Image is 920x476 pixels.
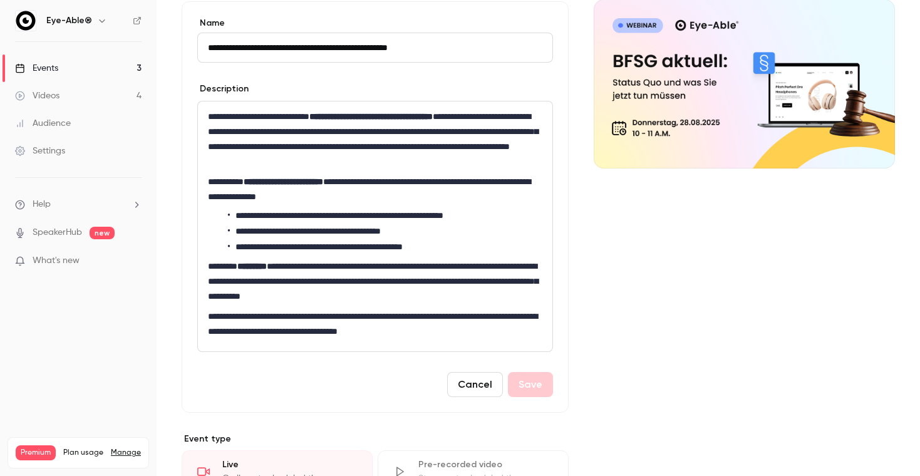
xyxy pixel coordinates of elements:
[127,256,142,267] iframe: Noticeable Trigger
[197,101,553,352] section: description
[46,14,92,27] h6: Eye-Able®
[15,117,71,130] div: Audience
[197,83,249,95] label: Description
[63,448,103,458] span: Plan usage
[33,254,80,267] span: What's new
[15,198,142,211] li: help-dropdown-opener
[33,198,51,211] span: Help
[16,11,36,31] img: Eye-Able®
[111,448,141,458] a: Manage
[15,90,59,102] div: Videos
[15,145,65,157] div: Settings
[197,17,553,29] label: Name
[182,433,569,445] p: Event type
[90,227,115,239] span: new
[222,458,357,471] div: Live
[33,226,82,239] a: SpeakerHub
[198,101,552,351] div: editor
[15,62,58,75] div: Events
[16,445,56,460] span: Premium
[418,458,553,471] div: Pre-recorded video
[447,372,503,397] button: Cancel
